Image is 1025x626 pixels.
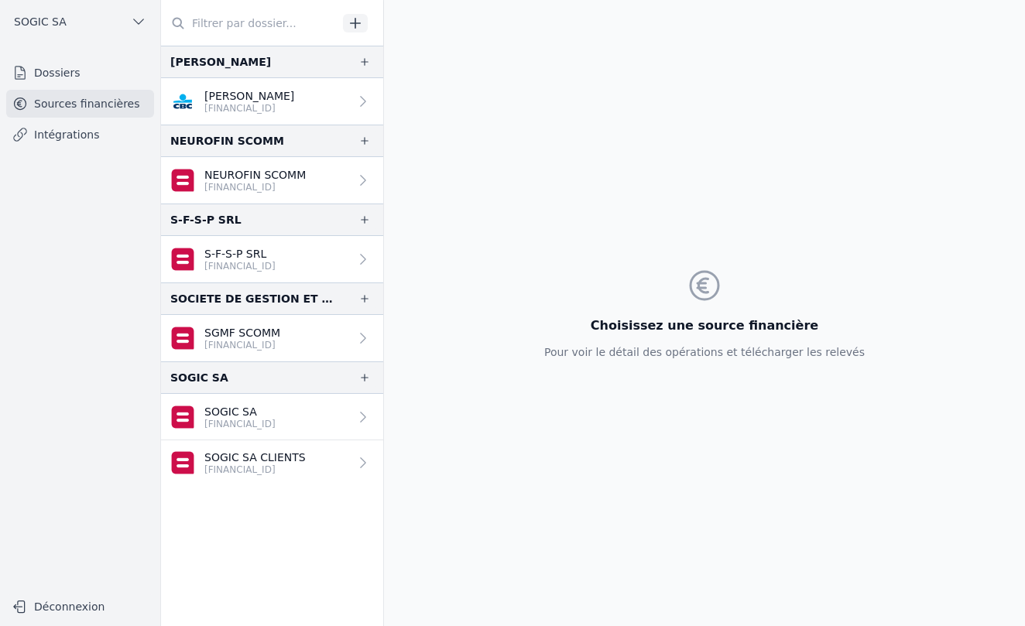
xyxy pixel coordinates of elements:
[14,14,67,29] span: SOGIC SA
[161,394,383,440] a: SOGIC SA [FINANCIAL_ID]
[170,132,284,150] div: NEUROFIN SCOMM
[161,236,383,282] a: S-F-S-P SRL [FINANCIAL_ID]
[161,78,383,125] a: [PERSON_NAME] [FINANCIAL_ID]
[170,53,271,71] div: [PERSON_NAME]
[170,326,195,351] img: belfius-1.png
[544,344,865,360] p: Pour voir le détail des opérations et télécharger les relevés
[204,404,276,419] p: SOGIC SA
[544,316,865,335] h3: Choisissez une source financière
[170,405,195,429] img: belfius-1.png
[204,102,294,115] p: [FINANCIAL_ID]
[170,247,195,272] img: belfius-1.png
[6,594,154,619] button: Déconnexion
[170,89,195,114] img: CBC_CREGBEBB.png
[6,90,154,118] a: Sources financières
[170,168,195,193] img: belfius-1.png
[170,210,242,229] div: S-F-S-P SRL
[161,440,383,486] a: SOGIC SA CLIENTS [FINANCIAL_ID]
[204,450,306,465] p: SOGIC SA CLIENTS
[204,464,306,476] p: [FINANCIAL_ID]
[170,289,334,308] div: SOCIETE DE GESTION ET DE MOYENS POUR FIDUCIAIRES SCS
[204,246,276,262] p: S-F-S-P SRL
[204,260,276,272] p: [FINANCIAL_ID]
[170,450,195,475] img: belfius-1.png
[6,121,154,149] a: Intégrations
[204,181,306,193] p: [FINANCIAL_ID]
[161,315,383,361] a: SGMF SCOMM [FINANCIAL_ID]
[204,88,294,104] p: [PERSON_NAME]
[170,368,228,387] div: SOGIC SA
[6,59,154,87] a: Dossiers
[161,157,383,204] a: NEUROFIN SCOMM [FINANCIAL_ID]
[6,9,154,34] button: SOGIC SA
[204,418,276,430] p: [FINANCIAL_ID]
[204,167,306,183] p: NEUROFIN SCOMM
[161,9,338,37] input: Filtrer par dossier...
[204,325,280,340] p: SGMF SCOMM
[204,339,280,351] p: [FINANCIAL_ID]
